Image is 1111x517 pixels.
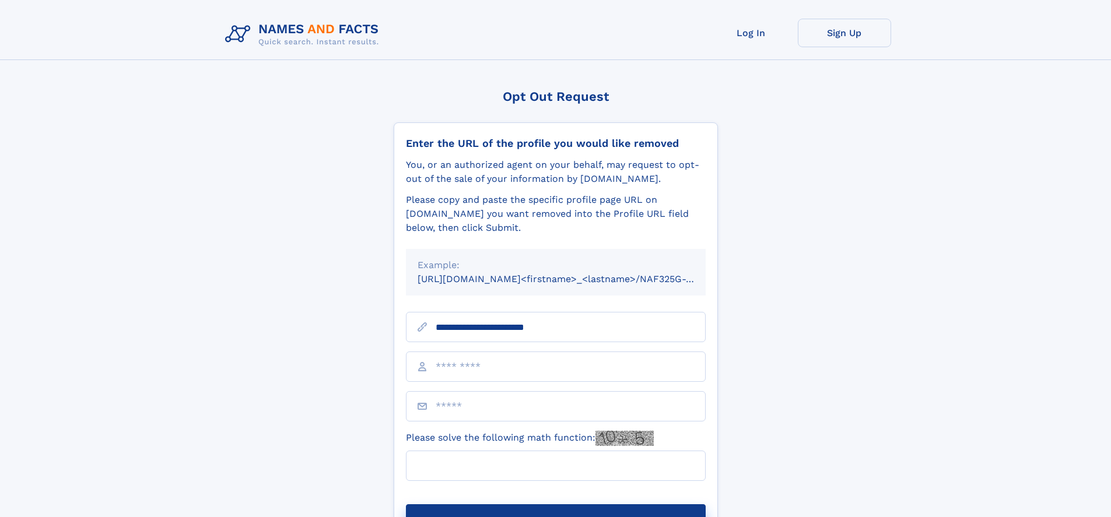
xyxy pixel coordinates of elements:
div: You, or an authorized agent on your behalf, may request to opt-out of the sale of your informatio... [406,158,706,186]
div: Please copy and paste the specific profile page URL on [DOMAIN_NAME] you want removed into the Pr... [406,193,706,235]
div: Example: [418,258,694,272]
img: Logo Names and Facts [220,19,388,50]
div: Enter the URL of the profile you would like removed [406,137,706,150]
a: Sign Up [798,19,891,47]
small: [URL][DOMAIN_NAME]<firstname>_<lastname>/NAF325G-xxxxxxxx [418,273,728,284]
a: Log In [705,19,798,47]
div: Opt Out Request [394,89,718,104]
label: Please solve the following math function: [406,431,654,446]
